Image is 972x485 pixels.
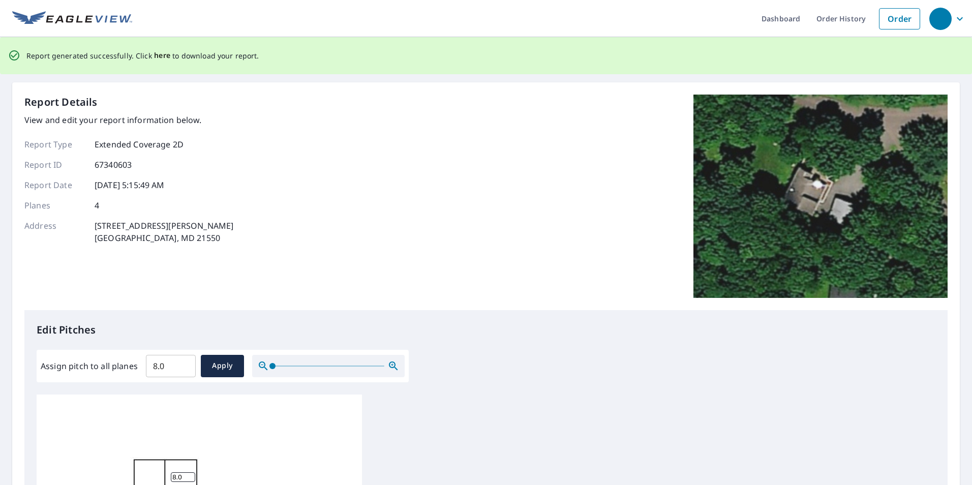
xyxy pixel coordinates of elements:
p: Report Type [24,138,85,150]
p: [DATE] 5:15:49 AM [95,179,165,191]
p: Edit Pitches [37,322,935,338]
p: [STREET_ADDRESS][PERSON_NAME] [GEOGRAPHIC_DATA], MD 21550 [95,220,233,244]
button: Apply [201,355,244,377]
p: Address [24,220,85,244]
p: View and edit your report information below. [24,114,233,126]
img: Top image [693,95,948,298]
p: 67340603 [95,159,132,171]
a: Order [879,8,920,29]
p: Report generated successfully. Click to download your report. [26,49,259,62]
input: 00.0 [146,352,196,380]
span: Apply [209,359,236,372]
p: Planes [24,199,85,211]
img: EV Logo [12,11,132,26]
p: Report Details [24,95,98,110]
button: here [154,49,171,62]
p: 4 [95,199,99,211]
p: Report ID [24,159,85,171]
p: Report Date [24,179,85,191]
label: Assign pitch to all planes [41,360,138,372]
p: Extended Coverage 2D [95,138,184,150]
